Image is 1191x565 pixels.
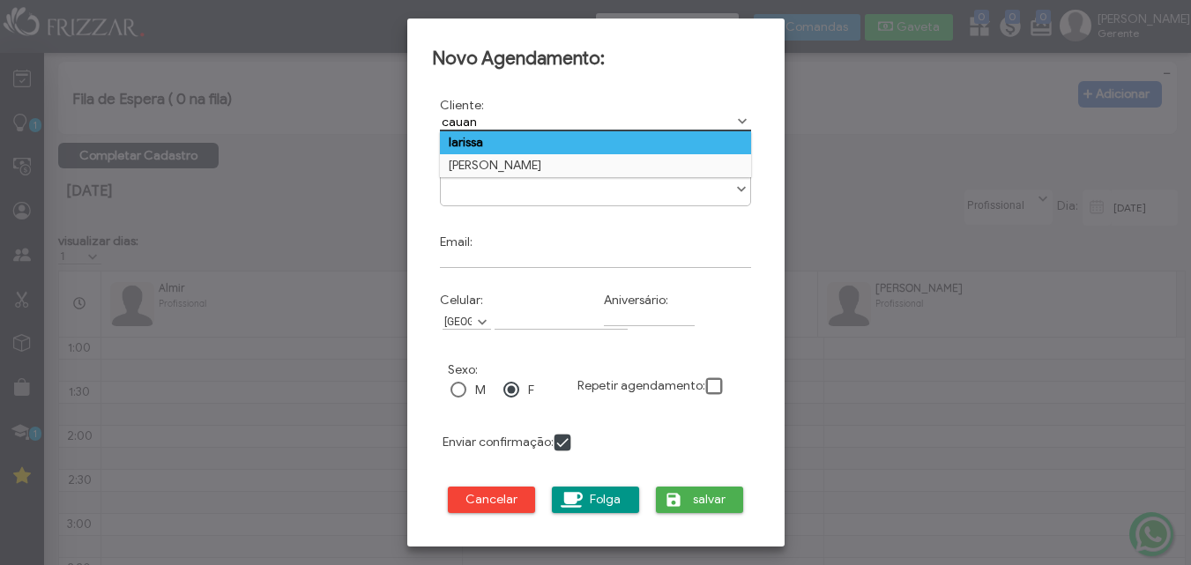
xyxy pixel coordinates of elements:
button: salvar [656,487,744,513]
label: Sexo: [448,362,478,377]
td: [PERSON_NAME] [440,154,752,177]
button: Cancelar [448,487,536,513]
label: Celular: [440,293,483,308]
label: [GEOGRAPHIC_DATA] [443,314,472,329]
span: Cancelar [460,487,524,513]
label: F [528,383,534,398]
span: Folga [584,487,628,513]
span: salvar [688,487,732,513]
td: larissa [440,131,752,154]
label: Repetir agendamento: [577,377,705,392]
label: Email: [440,234,473,249]
label: Cliente: [440,98,484,113]
label: Aniversário: [604,293,668,308]
label: M [475,383,486,398]
button: Show Options [733,113,751,130]
h2: Novo Agendamento: [432,47,760,70]
label: Enviar confirmação: [443,434,554,449]
button: Folga [552,487,640,513]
